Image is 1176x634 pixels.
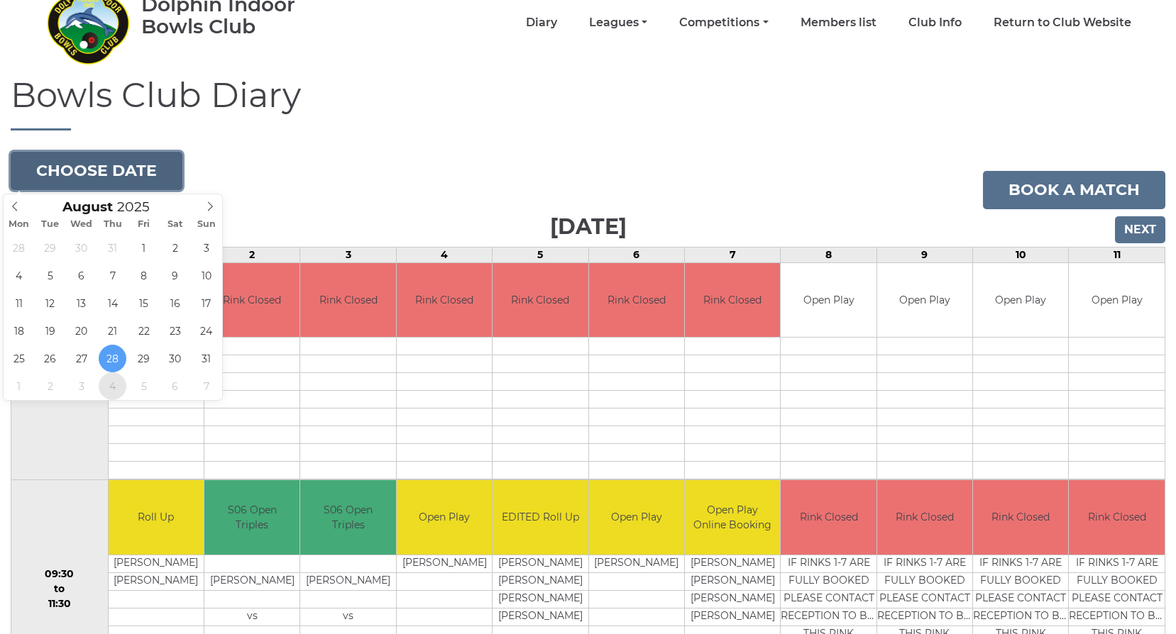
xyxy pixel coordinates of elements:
span: August 2, 2025 [161,234,189,262]
span: September 1, 2025 [5,372,33,400]
span: August 13, 2025 [67,289,95,317]
td: IF RINKS 1-7 ARE [877,555,972,572]
td: vs [300,608,395,625]
button: Choose date [11,152,182,190]
span: Scroll to increment [62,201,113,214]
h1: Bowls Club Diary [11,77,1165,130]
span: August 24, 2025 [192,317,220,345]
input: Next [1115,216,1165,243]
td: Rink Closed [685,263,780,338]
td: [PERSON_NAME] [685,608,780,625]
span: Tue [35,220,66,229]
td: RECEPTION TO BOOK [973,608,1068,625]
td: 10 [973,247,1069,262]
td: [PERSON_NAME] [109,555,204,572]
span: August 26, 2025 [36,345,64,372]
td: Open Play [1069,263,1165,338]
span: September 7, 2025 [192,372,220,400]
td: 3 [300,247,396,262]
td: RECEPTION TO BOOK [877,608,972,625]
a: Diary [526,15,557,30]
span: August 10, 2025 [192,262,220,289]
td: PLEASE CONTACT [781,590,876,608]
td: vs [204,608,300,625]
span: August 4, 2025 [5,262,33,289]
span: July 30, 2025 [67,234,95,262]
td: 4 [396,247,492,262]
td: [PERSON_NAME] [685,590,780,608]
td: Rink Closed [493,263,588,338]
span: August 7, 2025 [99,262,126,289]
td: 2 [204,247,300,262]
span: August 12, 2025 [36,289,64,317]
td: RECEPTION TO BOOK [781,608,876,625]
td: 6 [588,247,684,262]
span: August 5, 2025 [36,262,64,289]
span: August 22, 2025 [130,317,158,345]
td: Open Play [589,480,684,555]
td: Open Play [973,263,1068,338]
span: September 4, 2025 [99,372,126,400]
a: Members list [801,15,876,30]
td: 9 [876,247,972,262]
td: Rink Closed [1069,480,1165,555]
span: September 5, 2025 [130,372,158,400]
td: Rink Closed [204,263,300,338]
span: August 27, 2025 [67,345,95,372]
td: Rink Closed [877,480,972,555]
span: August 1, 2025 [130,234,158,262]
td: Rink Closed [973,480,1068,555]
span: August 16, 2025 [161,289,189,317]
span: Mon [4,220,35,229]
span: August 30, 2025 [161,345,189,372]
a: Competitions [679,15,768,30]
td: Rink Closed [397,263,492,338]
td: IF RINKS 1-7 ARE [973,555,1068,572]
td: [PERSON_NAME] [493,590,588,608]
span: August 17, 2025 [192,289,220,317]
a: Return to Club Website [994,15,1131,30]
span: Wed [66,220,97,229]
span: August 18, 2025 [5,317,33,345]
a: Leagues [589,15,647,30]
a: Book a match [983,171,1165,209]
span: August 15, 2025 [130,289,158,317]
span: August 11, 2025 [5,289,33,317]
span: August 29, 2025 [130,345,158,372]
td: [PERSON_NAME] [685,555,780,572]
td: [PERSON_NAME] [204,572,300,590]
input: Scroll to increment [113,199,168,215]
span: August 23, 2025 [161,317,189,345]
span: August 19, 2025 [36,317,64,345]
td: Open Play Online Booking [685,480,780,555]
span: Sun [191,220,222,229]
td: Roll Up [109,480,204,555]
td: [PERSON_NAME] [300,572,395,590]
span: August 21, 2025 [99,317,126,345]
td: 8 [781,247,876,262]
td: Open Play [781,263,876,338]
span: Thu [97,220,128,229]
td: FULLY BOOKED [1069,572,1165,590]
span: August 6, 2025 [67,262,95,289]
td: RECEPTION TO BOOK [1069,608,1165,625]
td: [PERSON_NAME] [109,572,204,590]
span: September 6, 2025 [161,372,189,400]
td: 7 [684,247,780,262]
td: S06 Open Triples [300,480,395,555]
td: Rink Closed [781,480,876,555]
a: Club Info [908,15,962,30]
span: July 29, 2025 [36,234,64,262]
span: August 20, 2025 [67,317,95,345]
td: [PERSON_NAME] [493,608,588,625]
td: 11 [1069,247,1165,262]
td: [PERSON_NAME] [493,555,588,572]
td: [PERSON_NAME] [685,572,780,590]
td: PLEASE CONTACT [1069,590,1165,608]
span: August 25, 2025 [5,345,33,372]
td: PLEASE CONTACT [973,590,1068,608]
span: September 2, 2025 [36,372,64,400]
span: August 8, 2025 [130,262,158,289]
td: S06 Open Triples [204,480,300,555]
td: PLEASE CONTACT [877,590,972,608]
